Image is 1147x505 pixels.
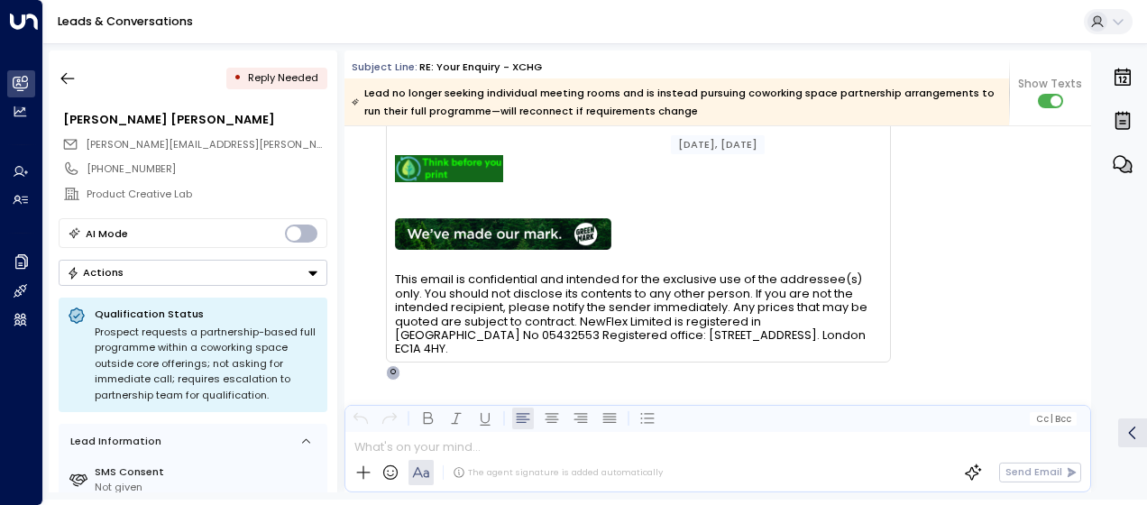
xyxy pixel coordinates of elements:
[95,325,318,404] div: Prospect requests a partnership-based full programme within a coworking space outside core offeri...
[59,260,327,286] button: Actions
[395,272,881,355] p: This email is confidential and intended for the exclusive use of the addressee(s) only. You shoul...
[453,466,663,479] div: The agent signature is added automatically
[58,14,193,29] a: Leads & Conversations
[87,161,326,177] div: [PHONE_NUMBER]
[95,480,321,495] div: Not given
[234,65,242,91] div: •
[1030,412,1077,426] button: Cc|Bcc
[1051,414,1053,424] span: |
[67,266,124,279] div: Actions
[352,84,1000,120] div: Lead no longer seeking individual meeting rooms and is instead pursuing coworking space partnersh...
[248,70,318,85] span: Reply Needed
[87,187,326,202] div: Product Creative Lab
[379,408,400,429] button: Redo
[395,218,611,250] img: image
[63,111,326,128] div: [PERSON_NAME] [PERSON_NAME]
[86,225,128,243] div: AI Mode
[386,365,400,380] div: O
[59,260,327,286] div: Button group with a nested menu
[395,155,503,182] img: image
[419,60,542,75] div: RE: Your enquiry - XCHG
[95,307,318,321] p: Qualification Status
[65,434,161,449] div: Lead Information
[350,408,372,429] button: Undo
[1036,414,1071,424] span: Cc Bcc
[1018,76,1082,92] span: Show Texts
[352,60,418,74] span: Subject Line:
[671,135,765,154] div: [DATE], [DATE]
[95,464,321,480] label: SMS Consent
[86,137,427,151] span: [PERSON_NAME][EMAIL_ADDRESS][PERSON_NAME][DOMAIN_NAME]
[86,137,327,152] span: alex.dan@productcreativelab.co.uk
